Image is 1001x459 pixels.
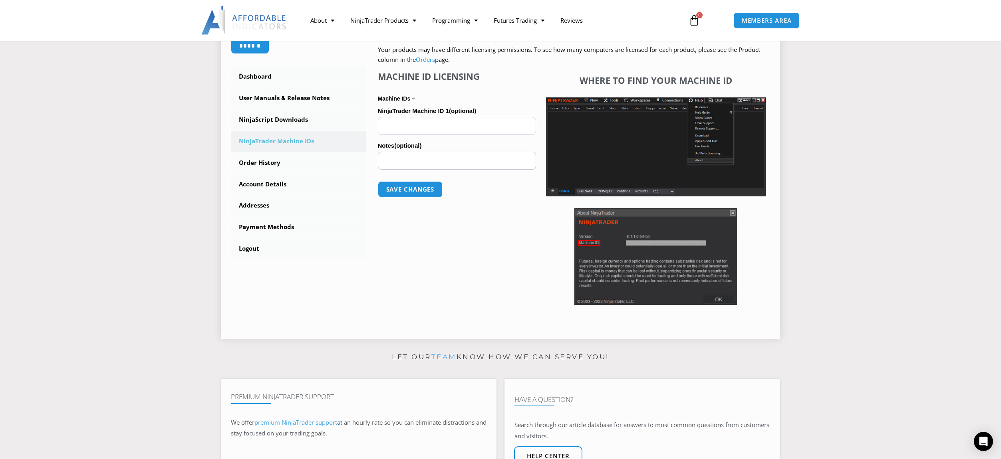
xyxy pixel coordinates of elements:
h4: Have A Question? [514,396,770,404]
a: Dashboard [231,66,366,87]
img: Screenshot 2025-01-17 1155544 | Affordable Indicators – NinjaTrader [546,97,766,196]
nav: Account pages [231,66,366,259]
span: We offer [231,418,254,426]
h4: Machine ID Licensing [378,71,536,81]
h4: Where to find your Machine ID [546,75,766,85]
label: Notes [378,140,536,152]
a: NinjaScript Downloads [231,109,366,130]
a: Futures Trading [486,11,552,30]
p: Let our know how we can serve you! [221,351,780,364]
h4: Premium NinjaTrader Support [231,393,487,401]
a: NinjaTrader Machine IDs [231,131,366,152]
a: Addresses [231,195,366,216]
a: MEMBERS AREA [733,12,800,29]
nav: Menu [302,11,679,30]
span: at an hourly rate so you can eliminate distractions and stay focused on your trading goals. [231,418,487,437]
a: Orders [416,55,435,63]
span: (optional) [449,107,476,114]
span: 0 [696,12,703,18]
a: premium NinjaTrader support [254,418,337,426]
a: Account Details [231,174,366,195]
a: Payment Methods [231,217,366,237]
a: NinjaTrader Products [342,11,424,30]
button: Save changes [378,181,443,198]
a: team [431,353,457,361]
a: Reviews [552,11,591,30]
p: Search through our article database for answers to most common questions from customers and visit... [514,419,770,442]
img: Screenshot 2025-01-17 114931 | Affordable Indicators – NinjaTrader [574,208,737,305]
a: 0 [677,9,712,32]
a: Order History [231,152,366,173]
label: NinjaTrader Machine ID 1 [378,105,536,117]
span: Your products may have different licensing permissions. To see how many computers are licensed fo... [378,46,760,64]
strong: Machine IDs – [378,95,415,102]
img: LogoAI | Affordable Indicators – NinjaTrader [201,6,287,35]
a: About [302,11,342,30]
span: (optional) [394,142,421,149]
a: User Manuals & Release Notes [231,88,366,109]
a: Logout [231,238,366,259]
span: MEMBERS AREA [742,18,792,24]
div: Open Intercom Messenger [974,432,993,451]
span: Help center [527,453,570,459]
a: Programming [424,11,486,30]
